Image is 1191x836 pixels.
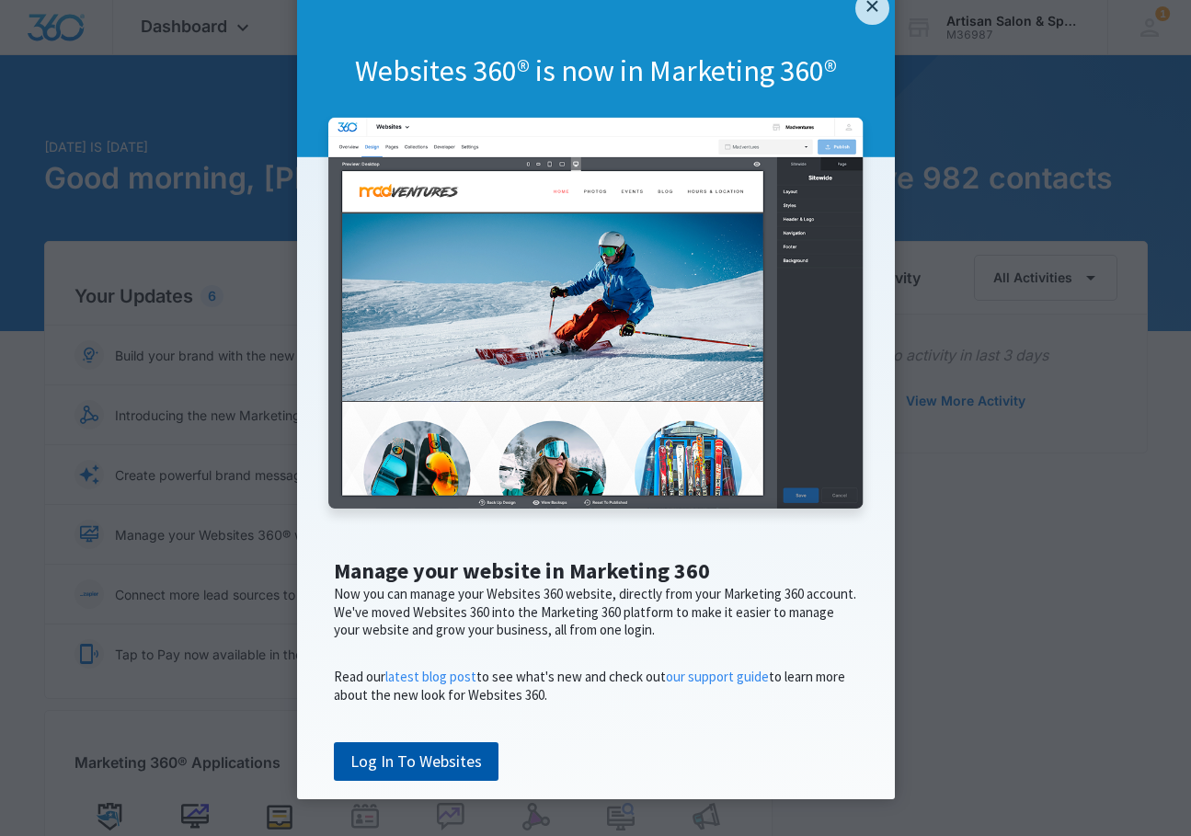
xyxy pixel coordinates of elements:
span: Manage your website in Marketing 360 [334,556,710,585]
h1: Websites 360® is now in Marketing 360® [297,52,895,91]
a: Log In To Websites [334,742,498,781]
span: Now you can manage your Websites 360 website, directly from your Marketing 360 account. We've mov... [334,585,856,638]
a: latest blog post [385,668,476,685]
span: Read our to see what's new and check out to learn more about the new look for Websites 360. [334,668,845,704]
a: our support guide [666,668,769,685]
